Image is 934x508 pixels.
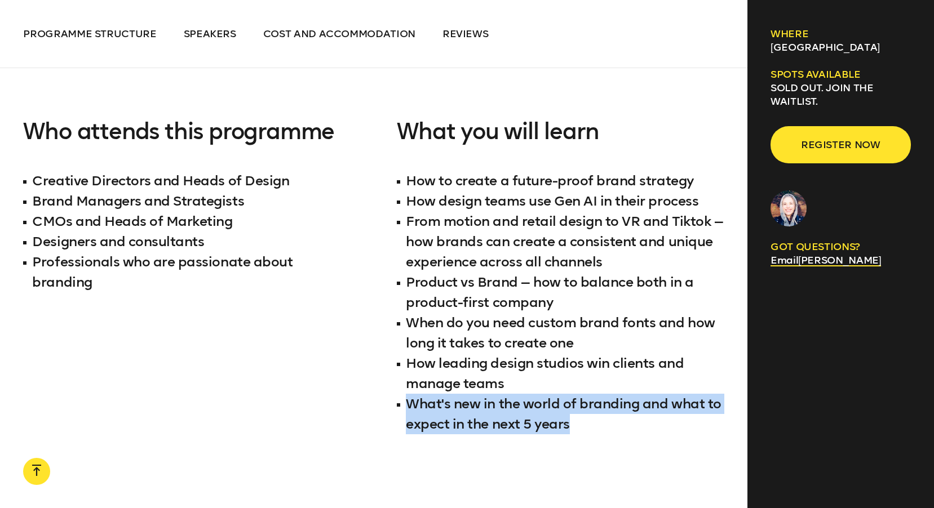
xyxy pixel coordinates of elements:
li: Designers and consultants [23,231,350,252]
li: Brand Managers and Strategists [23,191,350,211]
li: How leading design studios win clients and manage teams [397,353,724,394]
li: CMOs and Heads of Marketing [23,211,350,231]
h6: Spots available [771,68,911,81]
span: Speakers [184,28,236,40]
li: How design teams use Gen AI in their process [397,191,724,211]
h6: Where [771,27,911,41]
li: From motion and retail design to VR and Tiktok — how brands can create a consistent and unique ex... [397,211,724,272]
li: Product vs Brand — how to balance both in a product-first company [397,272,724,313]
h3: What you will learn [397,119,724,144]
p: GOT QUESTIONS? [771,240,911,253]
a: Email[PERSON_NAME] [771,254,881,266]
span: Register now [789,134,893,155]
li: Professionals who are passionate about branding [23,252,350,292]
h3: Who attends this programme [23,119,350,144]
li: What's new in the world of branding and what to expect in the next 5 years [397,394,724,434]
li: Creative Directors and Heads of Design [23,171,350,191]
li: How to create a future-proof brand strategy [397,171,724,191]
p: [GEOGRAPHIC_DATA] [771,41,911,54]
span: Cost and Accommodation [263,28,415,40]
p: SOLD OUT. Join the waitlist. [771,81,911,108]
li: When do you need custom brand fonts and how long it takes to create one [397,313,724,353]
span: Programme Structure [23,28,156,40]
span: Reviews [442,28,489,40]
button: Register now [771,126,911,163]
